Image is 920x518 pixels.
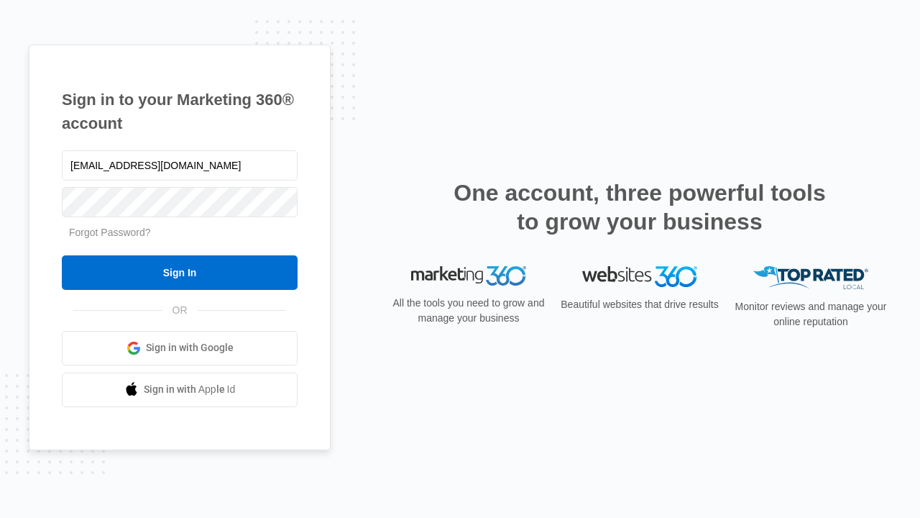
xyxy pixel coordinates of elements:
[62,373,298,407] a: Sign in with Apple Id
[62,150,298,181] input: Email
[62,331,298,365] a: Sign in with Google
[62,255,298,290] input: Sign In
[559,297,720,312] p: Beautiful websites that drive results
[69,227,151,238] a: Forgot Password?
[146,340,234,355] span: Sign in with Google
[411,266,526,286] img: Marketing 360
[144,382,236,397] span: Sign in with Apple Id
[449,178,830,236] h2: One account, three powerful tools to grow your business
[388,296,549,326] p: All the tools you need to grow and manage your business
[162,303,198,318] span: OR
[582,266,697,287] img: Websites 360
[730,299,891,330] p: Monitor reviews and manage your online reputation
[62,88,298,135] h1: Sign in to your Marketing 360® account
[753,266,868,290] img: Top Rated Local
